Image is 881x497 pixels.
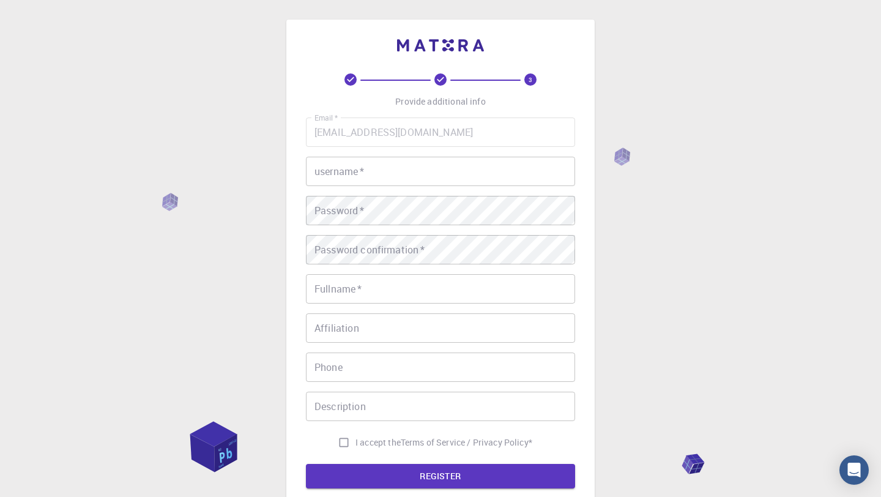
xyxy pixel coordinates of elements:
p: Provide additional info [395,95,485,108]
a: Terms of Service / Privacy Policy* [401,436,532,449]
text: 3 [529,75,532,84]
p: Terms of Service / Privacy Policy * [401,436,532,449]
label: Email [314,113,338,123]
button: REGISTER [306,464,575,488]
span: I accept the [355,436,401,449]
div: Open Intercom Messenger [839,455,869,485]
